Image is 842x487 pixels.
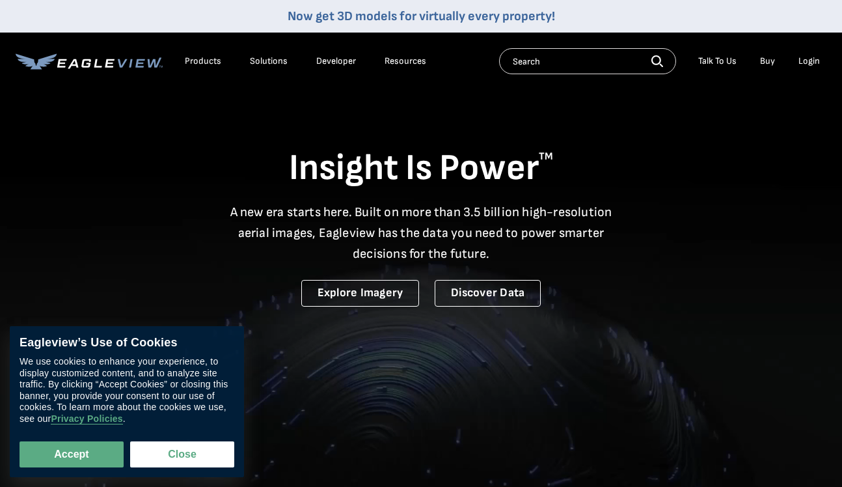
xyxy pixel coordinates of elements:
a: Buy [760,55,775,67]
div: Eagleview’s Use of Cookies [20,336,234,350]
input: Search [499,48,676,74]
div: Solutions [250,55,288,67]
p: A new era starts here. Built on more than 3.5 billion high-resolution aerial images, Eagleview ha... [222,202,620,264]
a: Developer [316,55,356,67]
div: Products [185,55,221,67]
div: Talk To Us [698,55,737,67]
a: Discover Data [435,280,541,307]
button: Accept [20,441,124,467]
button: Close [130,441,234,467]
div: Resources [385,55,426,67]
a: Explore Imagery [301,280,420,307]
div: Login [798,55,820,67]
a: Privacy Policies [51,414,122,425]
div: We use cookies to enhance your experience, to display customized content, and to analyze site tra... [20,357,234,425]
a: Now get 3D models for virtually every property! [288,8,555,24]
sup: TM [539,150,553,163]
h1: Insight Is Power [16,146,826,191]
